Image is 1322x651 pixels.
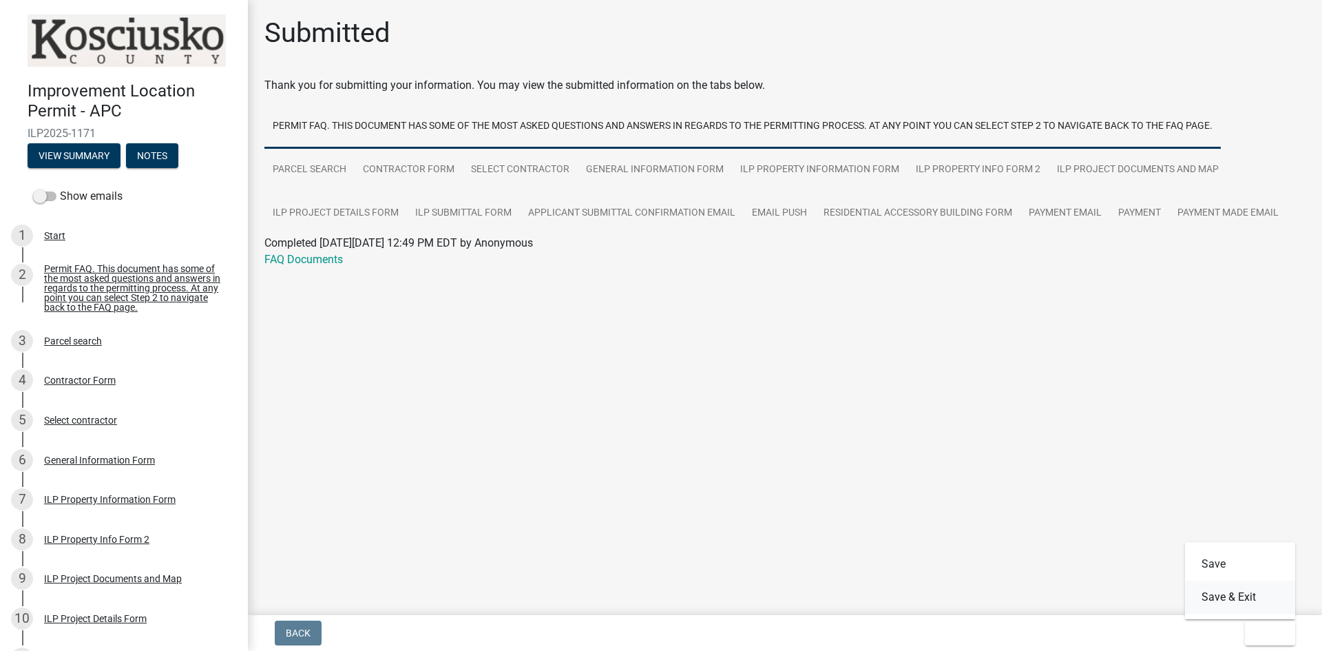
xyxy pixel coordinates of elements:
[44,375,116,385] div: Contractor Form
[264,77,1305,94] div: Thank you for submitting your information. You may view the submitted information on the tabs below.
[407,192,520,236] a: ILP Submittal Form
[1110,192,1169,236] a: Payment
[1020,192,1110,236] a: Payment Email
[44,415,117,425] div: Select contractor
[44,264,226,312] div: Permit FAQ. This document has some of the most asked questions and answers in regards to the perm...
[44,455,155,465] div: General Information Form
[11,608,33,630] div: 10
[520,192,744,236] a: Applicant Submittal Confirmation Email
[28,143,120,168] button: View Summary
[264,236,533,249] span: Completed [DATE][DATE] 12:49 PM EDT by Anonymous
[578,148,732,192] a: General Information Form
[1185,548,1295,581] button: Save
[1185,581,1295,614] button: Save & Exit
[744,192,815,236] a: Email Push
[264,105,1221,149] a: Permit FAQ. This document has some of the most asked questions and answers in regards to the perm...
[1169,192,1287,236] a: Payment Made Email
[126,151,178,162] wm-modal-confirm: Notes
[264,17,390,50] h1: Submitted
[11,225,33,247] div: 1
[44,614,147,623] div: ILP Project Details Form
[11,369,33,391] div: 4
[264,253,343,266] a: FAQ Documents
[33,188,123,205] label: Show emails
[11,330,33,352] div: 3
[11,449,33,471] div: 6
[28,14,226,67] img: Kosciusko County, Indiana
[286,628,311,639] span: Back
[264,192,407,236] a: ILP Project Details Form
[28,127,220,140] span: ILP2025-1171
[815,192,1020,236] a: Residential Accessory Building Form
[28,81,237,121] h4: Improvement Location Permit - APC
[1245,621,1295,645] button: Exit
[44,535,149,544] div: ILP Property Info Form 2
[11,409,33,431] div: 5
[1185,542,1295,619] div: Exit
[126,143,178,168] button: Notes
[907,148,1049,192] a: ILP Property Info Form 2
[28,151,120,162] wm-modal-confirm: Summary
[1049,148,1227,192] a: ILP Project Documents and Map
[44,574,182,583] div: ILP Project Documents and Map
[11,528,33,550] div: 8
[11,568,33,590] div: 9
[11,488,33,510] div: 7
[11,264,33,286] div: 2
[275,621,322,645] button: Back
[1256,628,1276,639] span: Exit
[44,336,102,346] div: Parcel search
[355,148,463,192] a: Contractor Form
[463,148,578,192] a: Select contractor
[732,148,907,192] a: ILP Property Information Form
[44,231,65,240] div: Start
[264,148,355,192] a: Parcel search
[44,495,176,504] div: ILP Property Information Form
